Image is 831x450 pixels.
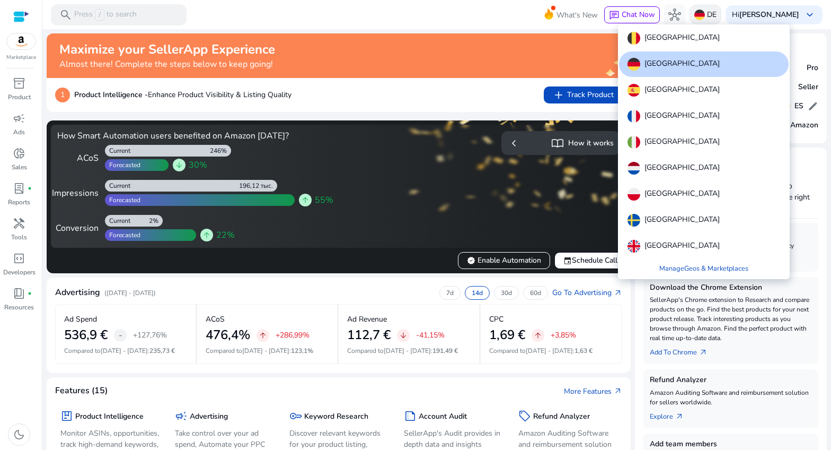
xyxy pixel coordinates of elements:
[644,32,720,45] p: [GEOGRAPHIC_DATA]
[644,58,720,71] p: [GEOGRAPHIC_DATA]
[627,84,640,97] img: es.svg
[627,110,640,123] img: fr.svg
[651,259,757,278] a: ManageGeos & Marketplaces
[627,32,640,45] img: be.svg
[627,58,640,71] img: de.svg
[644,110,720,123] p: [GEOGRAPHIC_DATA]
[644,84,720,97] p: [GEOGRAPHIC_DATA]
[644,162,720,175] p: [GEOGRAPHIC_DATA]
[627,240,640,253] img: uk.svg
[644,136,720,149] p: [GEOGRAPHIC_DATA]
[627,214,640,227] img: se.svg
[627,188,640,201] img: pl.svg
[644,214,720,227] p: [GEOGRAPHIC_DATA]
[627,136,640,149] img: it.svg
[644,188,720,201] p: [GEOGRAPHIC_DATA]
[627,162,640,175] img: nl.svg
[644,240,720,253] p: [GEOGRAPHIC_DATA]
